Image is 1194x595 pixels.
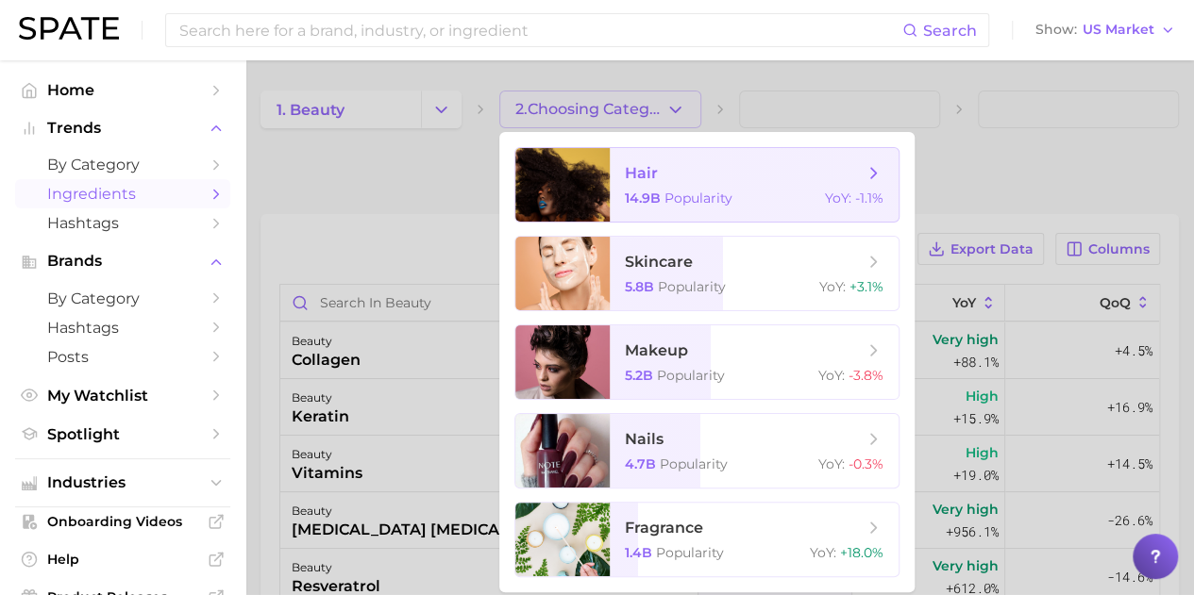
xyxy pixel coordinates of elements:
[47,156,198,174] span: by Category
[177,14,902,46] input: Search here for a brand, industry, or ingredient
[15,208,230,238] a: Hashtags
[1035,25,1077,35] span: Show
[15,114,230,142] button: Trends
[849,367,883,384] span: -3.8%
[625,544,652,561] span: 1.4b
[625,190,661,207] span: 14.9b
[818,367,845,384] span: YoY :
[658,278,726,295] span: Popularity
[47,387,198,405] span: My Watchlist
[818,455,845,472] span: YoY :
[810,544,836,561] span: YoY :
[15,507,230,536] a: Onboarding Videos
[840,544,883,561] span: +18.0%
[625,253,693,271] span: skincare
[15,179,230,208] a: Ingredients
[656,544,724,561] span: Popularity
[47,81,198,99] span: Home
[47,253,198,270] span: Brands
[15,420,230,449] a: Spotlight
[47,425,198,443] span: Spotlight
[47,551,198,568] span: Help
[47,348,198,366] span: Posts
[15,150,230,179] a: by Category
[625,367,653,384] span: 5.2b
[47,120,198,137] span: Trends
[625,430,664,448] span: nails
[625,278,654,295] span: 5.8b
[15,545,230,573] a: Help
[47,214,198,232] span: Hashtags
[47,474,198,491] span: Industries
[47,289,198,307] span: by Category
[819,278,846,295] span: YoY :
[625,455,656,472] span: 4.7b
[15,313,230,342] a: Hashtags
[1083,25,1154,35] span: US Market
[19,17,119,40] img: SPATE
[15,284,230,313] a: by Category
[15,75,230,105] a: Home
[499,132,915,592] ul: 2.Choosing Category
[625,164,658,182] span: hair
[625,519,703,537] span: fragrance
[657,367,725,384] span: Popularity
[47,513,198,530] span: Onboarding Videos
[15,342,230,372] a: Posts
[15,381,230,410] a: My Watchlist
[664,190,732,207] span: Popularity
[849,455,883,472] span: -0.3%
[625,341,688,359] span: makeup
[47,185,198,203] span: Ingredients
[1031,18,1180,42] button: ShowUS Market
[15,469,230,497] button: Industries
[923,22,977,40] span: Search
[825,190,851,207] span: YoY :
[855,190,883,207] span: -1.1%
[15,247,230,275] button: Brands
[47,319,198,337] span: Hashtags
[849,278,883,295] span: +3.1%
[660,455,728,472] span: Popularity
